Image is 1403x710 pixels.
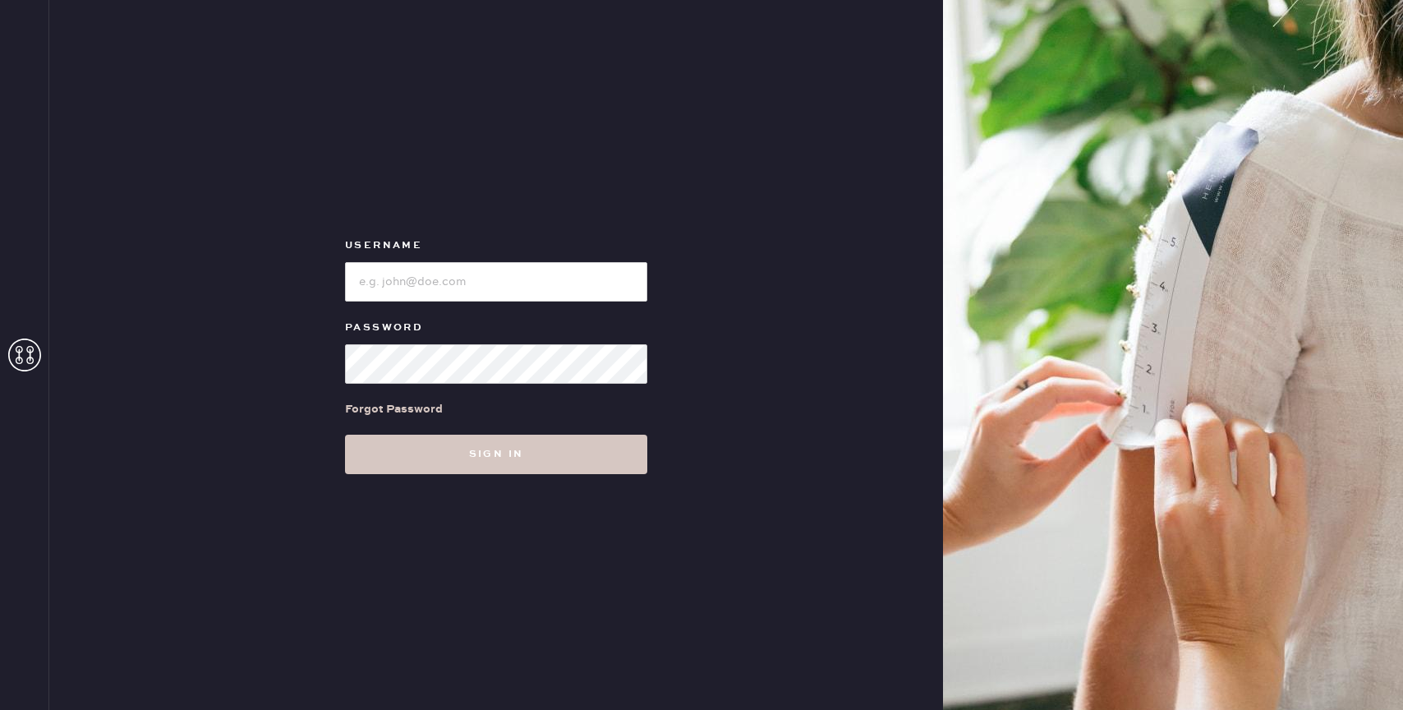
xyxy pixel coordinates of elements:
[345,262,647,302] input: e.g. john@doe.com
[345,236,647,256] label: Username
[345,435,647,474] button: Sign in
[345,400,443,418] div: Forgot Password
[345,318,647,338] label: Password
[345,384,443,435] a: Forgot Password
